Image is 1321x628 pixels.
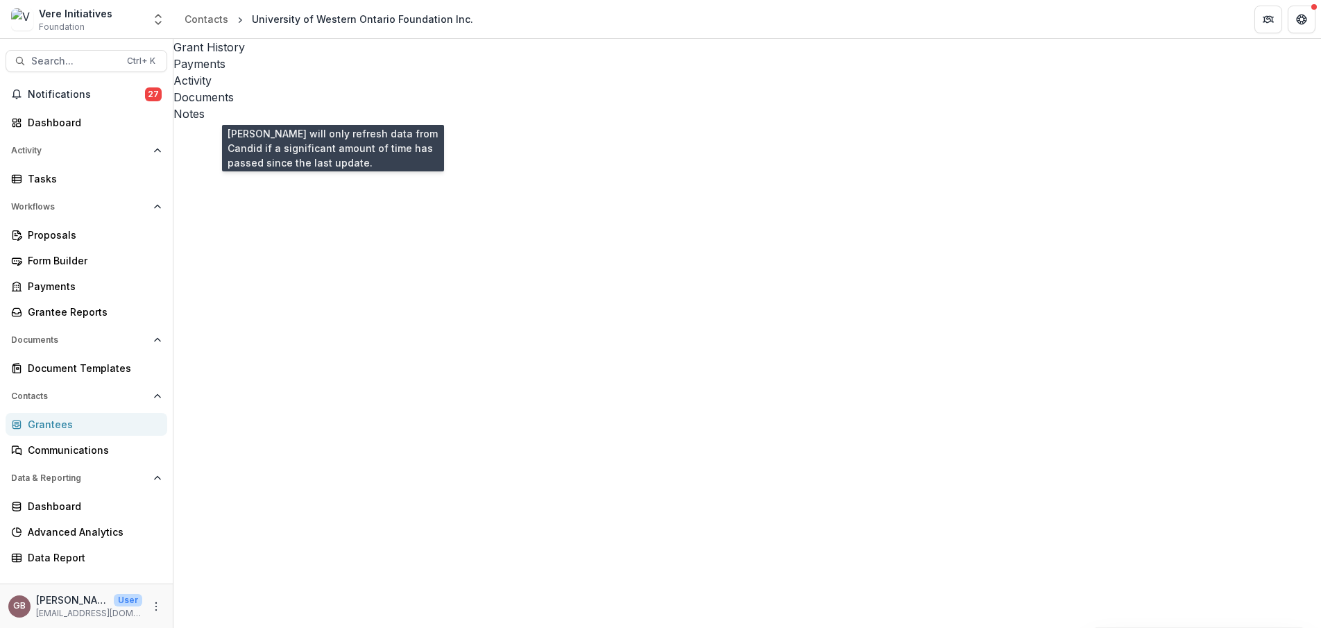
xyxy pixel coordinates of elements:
div: University of Western Ontario Foundation Inc. [252,12,473,26]
div: Documents [173,89,1321,105]
div: Advanced Analytics [28,525,156,539]
button: Open entity switcher [148,6,168,33]
button: Open Workflows [6,196,167,218]
div: Grantee Reports [28,305,156,319]
img: Vere Initiatives [11,8,33,31]
p: [PERSON_NAME] [36,593,108,607]
div: Document Templates [28,361,156,375]
span: Search... [31,56,119,67]
nav: breadcrumb [179,9,479,29]
button: Open Contacts [6,385,167,407]
div: Data Report [28,550,156,565]
span: Notifications [28,89,145,101]
p: [EMAIL_ADDRESS][DOMAIN_NAME] [36,607,142,620]
button: Partners [1254,6,1282,33]
button: More [148,598,164,615]
div: Form Builder [28,253,156,268]
span: Data & Reporting [11,473,148,483]
div: Payments [173,56,1321,72]
div: Communications [28,443,156,457]
button: Open Data & Reporting [6,467,167,489]
span: Activity [11,146,148,155]
div: Grant History [173,39,1321,56]
div: Notes [173,105,1321,122]
span: 27 [145,87,162,101]
div: Vere Initiatives [39,6,112,21]
div: Payments [28,279,156,294]
p: User [114,594,142,606]
button: Open Activity [6,139,167,162]
div: Ctrl + K [124,53,158,69]
button: Get Help [1288,6,1315,33]
span: Documents [11,335,148,345]
div: Tasks [28,171,156,186]
div: Dashboard [28,115,156,130]
span: Workflows [11,202,148,212]
span: Contacts [11,391,148,401]
span: Foundation [39,21,85,33]
div: Dashboard [28,499,156,514]
div: Activity [173,72,1321,89]
div: Contacts [185,12,228,26]
div: Proposals [28,228,156,242]
button: Open Documents [6,329,167,351]
div: Grantees [28,417,156,432]
div: Grace Brown [13,602,26,611]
